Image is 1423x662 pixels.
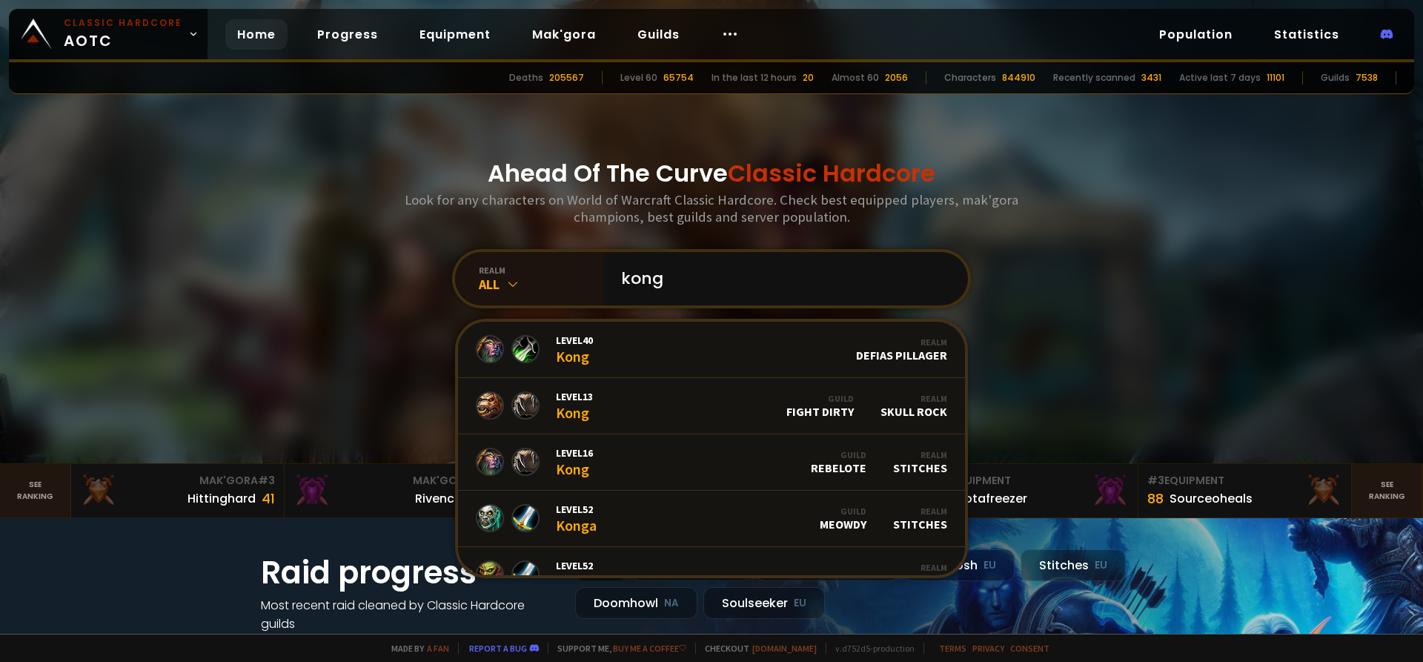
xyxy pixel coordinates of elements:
a: Mak'Gora#2Rivench100 [285,464,498,517]
div: Realm [856,337,947,348]
a: Buy me a coffee [613,643,686,654]
div: Level 60 [620,71,657,85]
div: Equipment [934,473,1129,489]
div: Rebelote [811,449,866,475]
div: Defias Pillager [856,337,947,363]
a: a fan [427,643,449,654]
a: Level52KonghRealmNek'Rosh [458,547,965,603]
div: Realm [880,393,947,404]
a: Level16KongGuildRebeloteRealmStitches [458,434,965,491]
div: Konga [556,503,597,534]
a: Statistics [1262,19,1351,50]
span: Level 40 [556,334,593,347]
div: Characters [944,71,996,85]
div: Deaths [509,71,543,85]
div: Realm [893,449,947,460]
h4: Most recent raid cleaned by Classic Hardcore guilds [261,596,557,633]
a: #2Equipment88Notafreezer [925,464,1138,517]
a: Mak'Gora#3Hittinghard41 [71,464,285,517]
div: Fight Dirty [786,393,854,419]
div: realm [479,265,603,276]
span: Classic Hardcore [728,156,935,190]
div: Kongh [556,559,597,591]
div: Notafreezer [956,489,1027,508]
div: Kong [556,334,593,365]
div: Realm [892,562,947,573]
a: Progress [305,19,390,50]
a: Level40KongRealmDefias Pillager [458,322,965,378]
span: Level 16 [556,446,593,460]
div: 2056 [885,71,908,85]
div: Guilds [1321,71,1350,85]
div: Stitches [893,506,947,532]
div: 20 [803,71,814,85]
a: Guilds [626,19,691,50]
a: Equipment [408,19,502,50]
div: Kong [556,390,593,422]
h1: Ahead Of The Curve [488,156,935,191]
div: Skull Rock [880,393,947,419]
div: Mak'Gora [293,473,488,489]
h1: Raid progress [261,549,557,596]
a: Population [1147,19,1244,50]
div: 7538 [1356,71,1378,85]
div: In the last 12 hours [711,71,797,85]
span: v. d752d5 - production [826,643,915,654]
small: EU [984,558,996,573]
div: Realm [893,506,947,517]
div: Guild [786,393,854,404]
a: Terms [939,643,966,654]
div: All [479,276,603,293]
span: # 3 [258,473,275,488]
input: Search a character... [612,252,950,305]
div: Stitches [1021,549,1126,581]
a: #3Equipment88Sourceoheals [1138,464,1352,517]
div: 844910 [1002,71,1035,85]
div: Recently scanned [1053,71,1135,85]
a: Report a bug [469,643,527,654]
div: 88 [1147,489,1164,509]
div: 205567 [549,71,584,85]
div: Stitches [893,449,947,475]
div: 3431 [1141,71,1161,85]
a: Home [225,19,288,50]
a: Consent [1010,643,1049,654]
a: Mak'gora [520,19,608,50]
div: Doomhowl [575,587,697,619]
a: Privacy [972,643,1004,654]
div: 11101 [1267,71,1284,85]
a: [DOMAIN_NAME] [752,643,817,654]
span: Level 52 [556,503,597,516]
a: Seeranking [1352,464,1423,517]
div: Rivench [415,489,462,508]
div: Guild [820,506,866,517]
span: Level 52 [556,559,597,572]
a: Level13KongGuildFight DirtyRealmSkull Rock [458,378,965,434]
a: Classic HardcoreAOTC [9,9,208,59]
small: EU [1095,558,1107,573]
div: 65754 [663,71,694,85]
span: AOTC [64,16,182,52]
h3: Look for any characters on World of Warcraft Classic Hardcore. Check best equipped players, mak'g... [399,191,1024,225]
div: Meowdy [820,506,866,532]
div: Almost 60 [832,71,879,85]
div: Equipment [1147,473,1342,489]
div: Sourceoheals [1170,489,1253,508]
div: Nek'Rosh [892,562,947,588]
span: Made by [382,643,449,654]
small: EU [794,596,806,611]
small: Classic Hardcore [64,16,182,30]
span: Level 13 [556,390,593,403]
div: Mak'Gora [80,473,275,489]
div: Soulseeker [703,587,825,619]
a: Level52KongaGuildMeowdyRealmStitches [458,491,965,547]
span: # 3 [1147,473,1164,488]
span: Checkout [695,643,817,654]
div: 41 [262,489,275,509]
small: NA [664,596,679,611]
div: Hittinghard [188,489,256,508]
div: Kong [556,446,593,478]
div: Active last 7 days [1179,71,1261,85]
span: Support me, [548,643,686,654]
div: Guild [811,449,866,460]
